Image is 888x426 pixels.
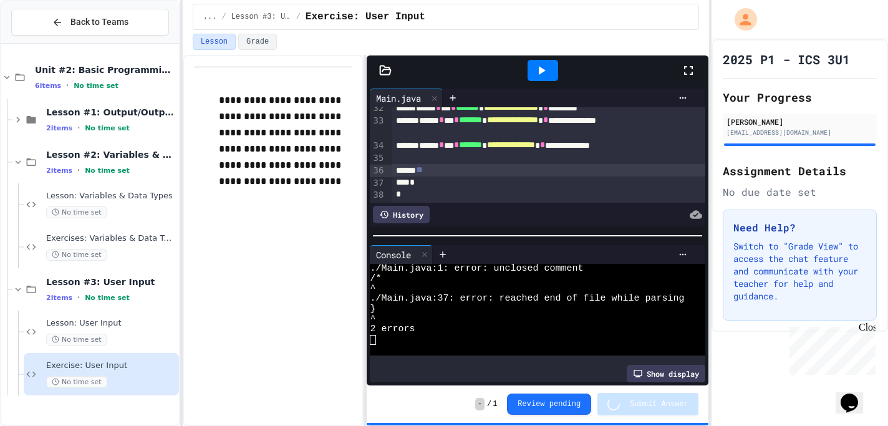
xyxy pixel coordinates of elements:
span: ^ [370,314,375,324]
div: 34 [370,140,385,152]
span: No time set [46,376,107,388]
span: No time set [46,206,107,218]
span: } [370,304,375,314]
span: ./Main.java:1: error: unclosed comment [370,264,583,274]
span: / [221,12,226,22]
span: Lesson: Variables & Data Types [46,191,176,201]
span: ... [203,12,217,22]
div: 35 [370,152,385,165]
span: • [77,123,80,133]
span: No time set [85,294,130,302]
div: 38 [370,189,385,201]
div: No due date set [723,185,877,200]
span: Lesson #3: User Input [46,276,176,288]
button: Lesson [193,34,236,50]
span: Unit #2: Basic Programming Concepts [35,64,176,75]
div: [EMAIL_ADDRESS][DOMAIN_NAME] [726,128,873,137]
span: Lesson #2: Variables & Data Types [46,149,176,160]
span: Exercise: User Input [46,361,176,371]
span: ^ [370,284,375,294]
span: Exercises: Variables & Data Types [46,233,176,244]
div: Show display [627,365,705,382]
h3: Need Help? [733,220,866,235]
span: Lesson #3: User Input [231,12,291,22]
span: 6 items [35,82,61,90]
div: 33 [370,115,385,140]
button: Review pending [507,394,591,415]
div: 37 [370,177,385,190]
div: Main.java [370,92,427,105]
span: • [77,293,80,303]
div: Console [370,248,417,261]
span: 2 items [46,124,72,132]
div: My Account [721,5,760,34]
h2: Assignment Details [723,162,877,180]
button: Grade [238,34,277,50]
span: No time set [46,249,107,261]
h1: 2025 P1 - ICS 3U1 [723,51,850,68]
span: Back to Teams [70,16,128,29]
span: Exercise: User Input [306,9,425,24]
span: 2 items [46,294,72,302]
span: ./Main.java:37: error: reached end of file while parsing [370,294,684,304]
span: 2 errors [370,324,415,334]
div: [PERSON_NAME] [726,116,873,127]
iframe: chat widget [784,322,876,375]
div: Chat with us now!Close [5,5,86,79]
div: 36 [370,165,385,177]
span: Submit Answer [630,399,688,409]
p: Switch to "Grade View" to access the chat feature and communicate with your teacher for help and ... [733,240,866,303]
span: / [296,12,301,22]
span: - [475,398,485,410]
h2: Your Progress [723,89,877,106]
span: No time set [85,124,130,132]
iframe: chat widget [836,376,876,414]
span: No time set [74,82,118,90]
span: No time set [46,334,107,346]
span: No time set [85,167,130,175]
span: Lesson #1: Output/Output Formatting [46,107,176,118]
span: 1 [493,399,497,409]
span: 2 items [46,167,72,175]
div: History [373,206,430,223]
span: / [487,399,491,409]
div: 32 [370,102,385,115]
span: Lesson: User Input [46,318,176,329]
span: • [66,80,69,90]
span: • [77,165,80,175]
